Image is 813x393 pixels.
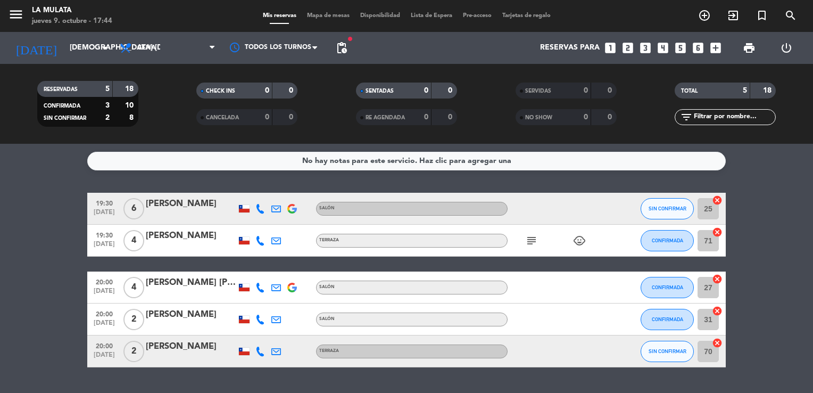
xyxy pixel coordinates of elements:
span: SIN CONFIRMAR [44,116,86,121]
span: Tarjetas de regalo [497,13,556,19]
span: [DATE] [91,209,118,221]
span: [DATE] [91,351,118,364]
strong: 5 [105,85,110,93]
span: RE AGENDADA [366,115,405,120]
button: CONFIRMADA [641,309,694,330]
div: LOG OUT [768,32,805,64]
span: Salón [319,206,335,210]
i: add_box [709,41,723,55]
span: Salón [319,285,335,289]
i: subject [525,234,538,247]
strong: 0 [265,87,269,94]
span: Lista de Espera [405,13,458,19]
span: 2 [123,309,144,330]
img: google-logo.png [287,204,297,214]
i: looks_4 [656,41,670,55]
span: Terraza [319,349,339,353]
span: Pre-acceso [458,13,497,19]
i: filter_list [680,111,693,124]
strong: 8 [129,114,136,121]
button: CONFIRMADA [641,230,694,251]
span: Cena [137,44,156,52]
strong: 0 [448,113,454,121]
strong: 3 [105,102,110,109]
i: add_circle_outline [698,9,711,22]
i: cancel [712,274,723,284]
i: looks_two [621,41,635,55]
i: power_settings_new [780,42,793,54]
div: [PERSON_NAME] [PERSON_NAME] [146,276,236,290]
i: [DATE] [8,36,64,60]
span: CONFIRMADA [652,238,683,243]
i: looks_3 [638,41,652,55]
span: Disponibilidad [355,13,405,19]
span: CHECK INS [206,88,235,94]
span: pending_actions [335,42,348,54]
button: menu [8,6,24,26]
strong: 0 [289,113,295,121]
span: CONFIRMADA [652,316,683,322]
span: [DATE] [91,241,118,253]
strong: 0 [448,87,454,94]
span: 19:30 [91,196,118,209]
span: CANCELADA [206,115,239,120]
strong: 0 [265,113,269,121]
i: looks_one [603,41,617,55]
span: 4 [123,277,144,298]
div: La Mulata [32,5,112,16]
i: turned_in_not [756,9,768,22]
span: SERVIDAS [525,88,551,94]
div: [PERSON_NAME] [146,229,236,243]
i: cancel [712,306,723,316]
div: jueves 9. octubre - 17:44 [32,16,112,27]
span: CONFIRMADA [652,284,683,290]
i: looks_5 [674,41,687,55]
strong: 0 [584,87,588,94]
div: [PERSON_NAME] [146,340,236,354]
i: cancel [712,195,723,206]
span: NO SHOW [525,115,552,120]
i: cancel [712,227,723,238]
span: 20:00 [91,275,118,288]
span: 2 [123,341,144,362]
i: cancel [712,338,723,348]
span: Terraza [319,238,339,242]
span: fiber_manual_record [347,36,353,42]
i: exit_to_app [727,9,740,22]
span: 4 [123,230,144,251]
strong: 2 [105,114,110,121]
div: [PERSON_NAME] [146,197,236,211]
i: arrow_drop_down [99,42,112,54]
span: 20:00 [91,307,118,320]
span: print [743,42,756,54]
i: child_care [573,234,586,247]
span: SENTADAS [366,88,394,94]
span: 20:00 [91,339,118,351]
button: CONFIRMADA [641,277,694,298]
span: SIN CONFIRMAR [649,348,686,354]
strong: 0 [608,113,614,121]
span: Reservas para [540,44,600,52]
span: Mis reservas [258,13,302,19]
div: No hay notas para este servicio. Haz clic para agregar una [302,155,511,167]
span: TOTAL [681,88,698,94]
span: CONFIRMADA [44,103,80,109]
i: search [784,9,797,22]
span: Salón [319,317,335,321]
button: SIN CONFIRMAR [641,198,694,219]
input: Filtrar por nombre... [693,111,775,123]
strong: 0 [584,113,588,121]
strong: 0 [424,87,428,94]
img: google-logo.png [287,283,297,292]
strong: 5 [743,87,747,94]
span: Mapa de mesas [302,13,355,19]
i: menu [8,6,24,22]
span: SIN CONFIRMAR [649,206,686,211]
strong: 18 [125,85,136,93]
span: [DATE] [91,320,118,332]
span: [DATE] [91,288,118,300]
span: RESERVADAS [44,87,78,92]
strong: 0 [608,87,614,94]
strong: 0 [424,113,428,121]
i: looks_6 [691,41,705,55]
